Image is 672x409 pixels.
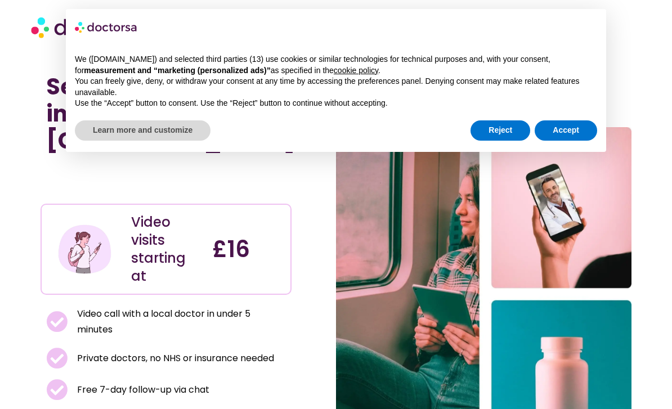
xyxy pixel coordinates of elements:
strong: measurement and “marketing (personalized ads)” [84,66,270,75]
span: Free 7-day follow-up via chat [74,382,209,398]
h1: See a doctor online in minutes in [GEOGRAPHIC_DATA] [46,73,286,154]
div: Video visits starting at [131,213,201,285]
button: Accept [535,120,597,141]
iframe: Customer reviews powered by Trustpilot [46,179,286,192]
img: Illustration depicting a young woman in a casual outfit, engaged with her smartphone. She has a p... [57,221,113,277]
iframe: Customer reviews powered by Trustpilot [46,165,215,179]
p: We ([DOMAIN_NAME]) and selected third parties (13) use cookies or similar technologies for techni... [75,54,597,76]
span: Video call with a local doctor in under 5 minutes [74,306,286,338]
a: cookie policy [334,66,378,75]
button: Reject [471,120,530,141]
img: logo [75,18,138,36]
p: Use the “Accept” button to consent. Use the “Reject” button to continue without accepting. [75,98,597,109]
p: You can freely give, deny, or withdraw your consent at any time by accessing the preferences pane... [75,76,597,98]
span: Private doctors, no NHS or insurance needed [74,350,274,366]
h4: £16 [212,236,282,263]
button: Learn more and customize [75,120,210,141]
